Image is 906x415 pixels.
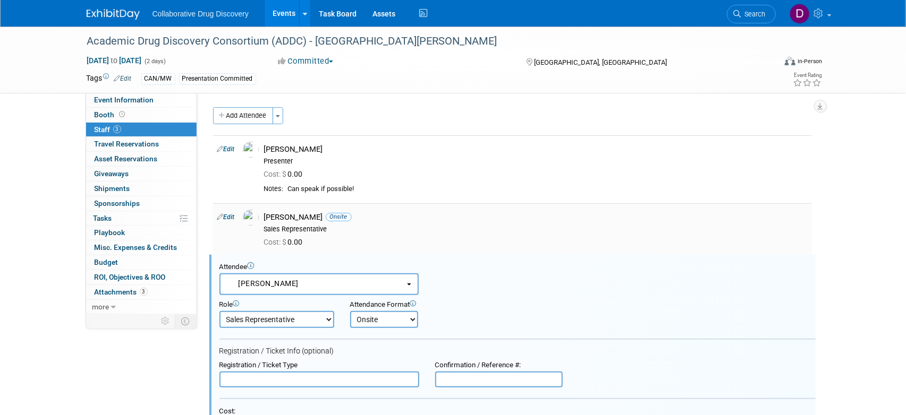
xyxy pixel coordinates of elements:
[95,199,140,207] span: Sponsorships
[83,32,760,51] div: Academic Drug Discovery Consortium (ADDC) - [GEOGRAPHIC_DATA][PERSON_NAME]
[6,4,581,15] body: Rich Text Area. Press ALT-0 for help.
[86,285,197,299] a: Attachments3
[157,314,175,328] td: Personalize Event Tab Strip
[213,107,273,124] button: Add Attendee
[95,288,148,296] span: Attachments
[117,110,128,118] span: Booth not reserved yet
[264,185,284,193] div: Notes:
[86,167,197,181] a: Giveaways
[785,57,795,65] img: Format-Inperson.png
[95,258,118,266] span: Budget
[86,93,197,107] a: Event Information
[141,73,175,84] div: CAN/MW
[227,279,299,288] span: [PERSON_NAME]
[219,263,816,272] div: Attendee
[793,73,822,78] div: Event Rating
[264,157,808,166] div: Presenter
[95,228,125,237] span: Playbook
[86,108,197,122] a: Booth
[95,125,121,134] span: Staff
[288,185,808,194] div: Can speak if possible!
[179,73,256,84] div: Presentation Committed
[435,361,563,370] div: Confirmation / Reference #:
[86,255,197,270] a: Budget
[94,214,112,222] span: Tasks
[153,10,249,18] span: Collaborative Drug Discovery
[264,212,808,222] div: [PERSON_NAME]
[741,10,766,18] span: Search
[140,288,148,296] span: 3
[219,361,419,370] div: Registration / Ticket Type
[86,196,197,211] a: Sponsorships
[87,56,142,65] span: [DATE] [DATE]
[95,154,158,163] span: Asset Reservations
[264,170,288,178] span: Cost: $
[350,300,487,309] div: Attendance Format
[95,110,128,119] span: Booth
[264,170,307,178] span: 0.00
[86,300,197,314] a: more
[86,211,197,226] a: Tasks
[727,5,776,23] a: Search
[144,58,166,65] span: (2 days)
[95,169,129,178] span: Giveaways
[95,184,130,193] span: Shipments
[86,123,197,137] a: Staff3
[264,225,808,234] div: Sales Representative
[95,273,166,281] span: ROI, Objectives & ROO
[534,58,667,66] span: [GEOGRAPHIC_DATA], [GEOGRAPHIC_DATA]
[86,240,197,255] a: Misc. Expenses & Credits
[95,243,177,252] span: Misc. Expenses & Credits
[219,273,419,295] button: [PERSON_NAME]
[86,181,197,196] a: Shipments
[87,73,132,85] td: Tags
[217,213,235,221] a: Edit
[797,57,822,65] div: In-Person
[86,137,197,151] a: Travel Reservations
[175,314,197,328] td: Toggle Event Tabs
[95,140,159,148] span: Travel Reservations
[264,238,307,246] span: 0.00
[92,302,109,311] span: more
[113,125,121,133] span: 3
[790,4,810,24] img: Daniel Castro
[219,347,816,356] div: Registration / Ticket Info (optional)
[264,238,288,246] span: Cost: $
[86,270,197,284] a: ROI, Objectives & ROO
[86,226,197,240] a: Playbook
[95,96,154,104] span: Event Information
[109,56,120,65] span: to
[326,213,352,221] span: Onsite
[274,56,337,67] button: Committed
[217,145,235,153] a: Edit
[86,152,197,166] a: Asset Reservations
[114,75,132,82] a: Edit
[264,144,808,154] div: [PERSON_NAME]
[219,300,334,309] div: Role
[87,9,140,20] img: ExhibitDay
[713,55,823,71] div: Event Format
